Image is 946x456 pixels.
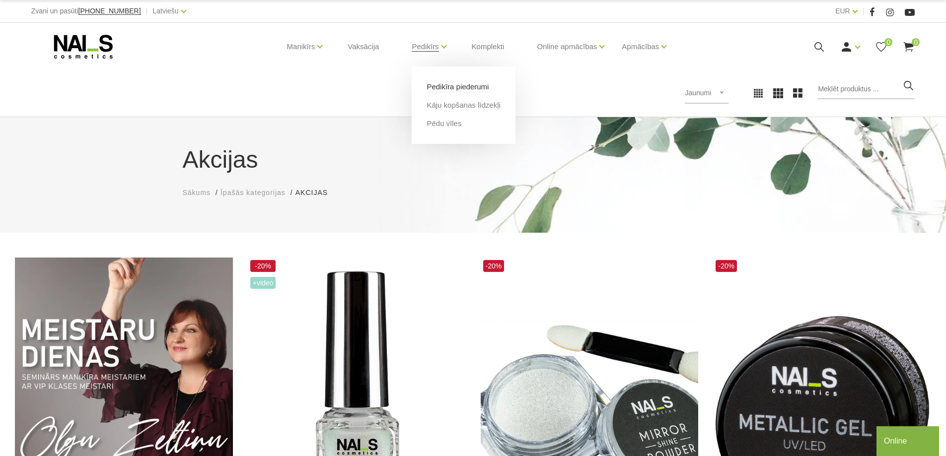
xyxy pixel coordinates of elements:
[78,7,141,15] a: [PHONE_NUMBER]
[250,260,276,272] span: -20%
[884,38,892,46] span: 0
[427,100,500,111] a: Kāju kopšanas līdzekļi
[902,41,915,53] a: 0
[537,27,597,66] a: Online apmācības
[427,81,489,92] a: Pedikīra piederumi
[427,118,461,129] a: Pēdu vīles
[875,41,887,53] a: 0
[146,5,148,17] span: |
[876,424,941,456] iframe: chat widget
[622,27,659,66] a: Apmācības
[412,27,438,66] a: Pedikīrs
[483,260,505,272] span: -20%
[295,188,338,198] li: Akcijas
[340,23,387,70] a: Vaksācija
[685,89,711,97] span: Jaunumi
[912,38,920,46] span: 0
[220,189,286,196] span: Īpašās kategorijas
[250,277,276,289] span: +Video
[183,188,211,198] a: Sākums
[464,23,512,70] a: Komplekti
[716,260,737,272] span: -20%
[863,5,865,17] span: |
[31,5,141,17] div: Zvani un pasūti
[183,189,211,196] span: Sākums
[287,27,315,66] a: Manikīrs
[220,188,286,198] a: Īpašās kategorijas
[183,142,764,178] h1: Akcijas
[835,5,850,17] a: EUR
[818,79,915,99] input: Meklēt produktus ...
[153,5,179,17] a: Latviešu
